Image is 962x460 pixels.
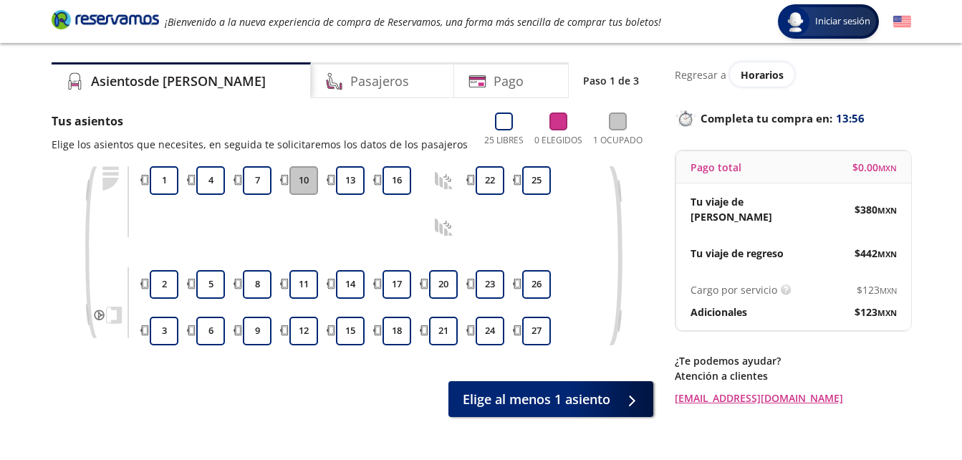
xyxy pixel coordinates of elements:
span: $ 123 [857,282,897,297]
p: Regresar a [675,67,726,82]
span: 13:56 [836,110,865,127]
h4: Asientos de [PERSON_NAME] [91,72,266,91]
p: 0 Elegidos [534,134,582,147]
button: 17 [383,270,411,299]
small: MXN [877,249,897,259]
button: 5 [196,270,225,299]
button: 15 [336,317,365,345]
em: ¡Bienvenido a la nueva experiencia de compra de Reservamos, una forma más sencilla de comprar tus... [165,15,661,29]
button: 21 [429,317,458,345]
p: Cargo por servicio [691,282,777,297]
span: $ 442 [855,246,897,261]
div: Regresar a ver horarios [675,62,911,87]
small: MXN [878,163,897,173]
p: Adicionales [691,305,747,320]
p: Atención a clientes [675,368,911,383]
button: 10 [289,166,318,195]
button: 13 [336,166,365,195]
button: 23 [476,270,504,299]
p: 1 Ocupado [593,134,643,147]
button: 7 [243,166,271,195]
button: 25 [522,166,551,195]
span: Iniciar sesión [809,14,876,29]
i: Brand Logo [52,9,159,30]
h4: Pasajeros [350,72,409,91]
button: 1 [150,166,178,195]
button: 3 [150,317,178,345]
p: Paso 1 de 3 [583,73,639,88]
button: 2 [150,270,178,299]
p: 25 Libres [484,134,524,147]
button: 27 [522,317,551,345]
small: MXN [877,205,897,216]
p: Completa tu compra en : [675,108,911,128]
button: 4 [196,166,225,195]
button: 11 [289,270,318,299]
p: Tu viaje de regreso [691,246,784,261]
button: 16 [383,166,411,195]
small: MXN [880,285,897,296]
button: 9 [243,317,271,345]
button: 6 [196,317,225,345]
span: $ 123 [855,305,897,320]
iframe: Messagebird Livechat Widget [879,377,948,446]
p: Pago total [691,160,741,175]
button: 22 [476,166,504,195]
button: 24 [476,317,504,345]
button: 12 [289,317,318,345]
a: [EMAIL_ADDRESS][DOMAIN_NAME] [675,390,911,406]
button: 20 [429,270,458,299]
button: 8 [243,270,271,299]
span: $ 380 [855,202,897,217]
span: Elige al menos 1 asiento [463,390,610,409]
p: Tu viaje de [PERSON_NAME] [691,194,794,224]
p: Tus asientos [52,112,468,130]
small: MXN [877,307,897,318]
p: ¿Te podemos ayudar? [675,353,911,368]
button: 14 [336,270,365,299]
p: Elige los asientos que necesites, en seguida te solicitaremos los datos de los pasajeros [52,137,468,152]
span: $ 0.00 [852,160,897,175]
a: Brand Logo [52,9,159,34]
button: 26 [522,270,551,299]
button: English [893,13,911,31]
h4: Pago [494,72,524,91]
span: Horarios [741,68,784,82]
button: 18 [383,317,411,345]
button: Elige al menos 1 asiento [448,381,653,417]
